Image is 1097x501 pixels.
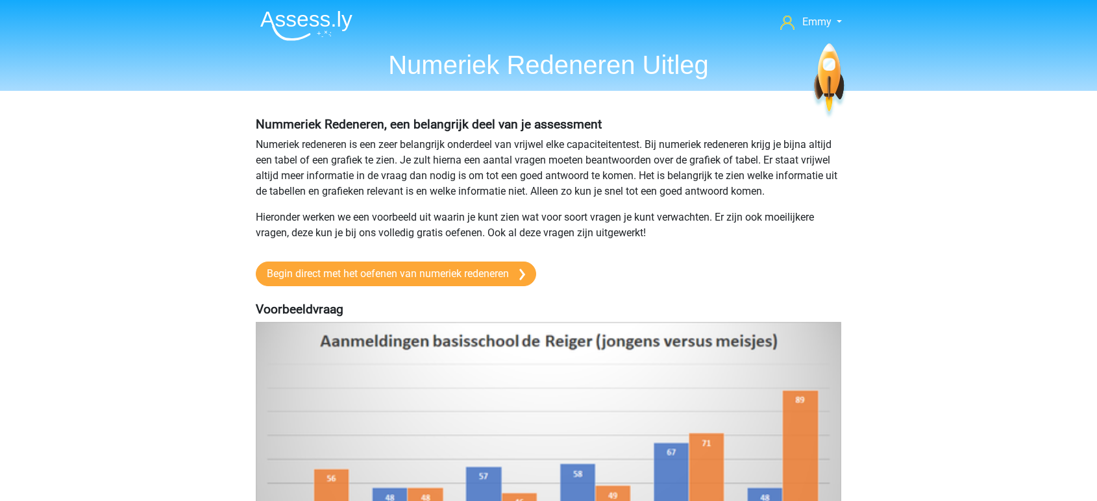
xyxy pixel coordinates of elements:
[256,137,841,199] p: Numeriek redeneren is een zeer belangrijk onderdeel van vrijwel elke capaciteitentest. Bij numeri...
[260,10,352,41] img: Assessly
[256,117,602,132] b: Nummeriek Redeneren, een belangrijk deel van je assessment
[256,262,536,286] a: Begin direct met het oefenen van numeriek redeneren
[811,43,847,119] img: spaceship.7d73109d6933.svg
[775,14,847,30] a: Emmy
[802,16,832,28] span: Emmy
[256,302,343,317] b: Voorbeeldvraag
[519,269,525,280] img: arrow-right.e5bd35279c78.svg
[250,49,847,80] h1: Numeriek Redeneren Uitleg
[256,210,841,241] p: Hieronder werken we een voorbeeld uit waarin je kunt zien wat voor soort vragen je kunt verwachte...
